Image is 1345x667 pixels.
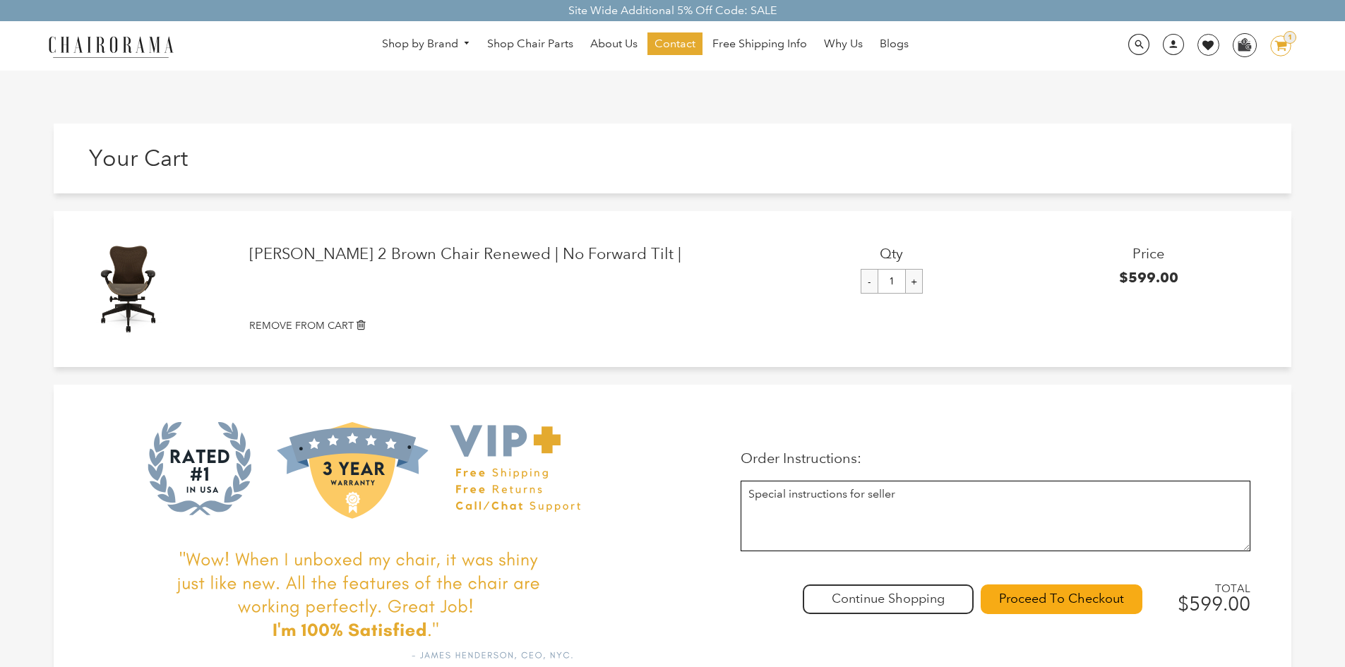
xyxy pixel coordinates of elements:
[763,245,1020,262] h3: Qty
[654,37,695,52] span: Contact
[803,584,974,614] div: Continue Shopping
[249,245,763,263] a: [PERSON_NAME] 2 Brown Chair Renewed | No Forward Tilt |
[249,318,1277,333] a: REMOVE FROM CART
[905,269,923,294] input: +
[817,32,870,55] a: Why Us
[981,584,1142,614] input: Proceed To Checkout
[487,37,573,52] span: Shop Chair Parts
[741,450,1250,467] p: Order Instructions:
[1171,582,1250,595] span: TOTAL
[249,319,354,332] small: REMOVE FROM CART
[712,37,807,52] span: Free Shipping Info
[480,32,580,55] a: Shop Chair Parts
[1119,269,1178,286] span: $599.00
[824,37,863,52] span: Why Us
[40,34,181,59] img: chairorama
[375,33,478,55] a: Shop by Brand
[241,32,1049,59] nav: DesktopNavigation
[1020,245,1277,262] h3: Price
[1260,35,1291,56] a: 1
[880,37,909,52] span: Blogs
[590,37,638,52] span: About Us
[873,32,916,55] a: Blogs
[89,145,672,172] h1: Your Cart
[78,239,178,339] img: Herman Miller Mirra 2 Brown Chair Renewed | No Forward Tilt |
[1233,34,1255,55] img: WhatsApp_Image_2024-07-12_at_16.23.01.webp
[647,32,703,55] a: Contact
[583,32,645,55] a: About Us
[861,269,878,294] input: -
[1178,592,1250,615] span: $599.00
[705,32,814,55] a: Free Shipping Info
[1284,31,1296,44] div: 1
